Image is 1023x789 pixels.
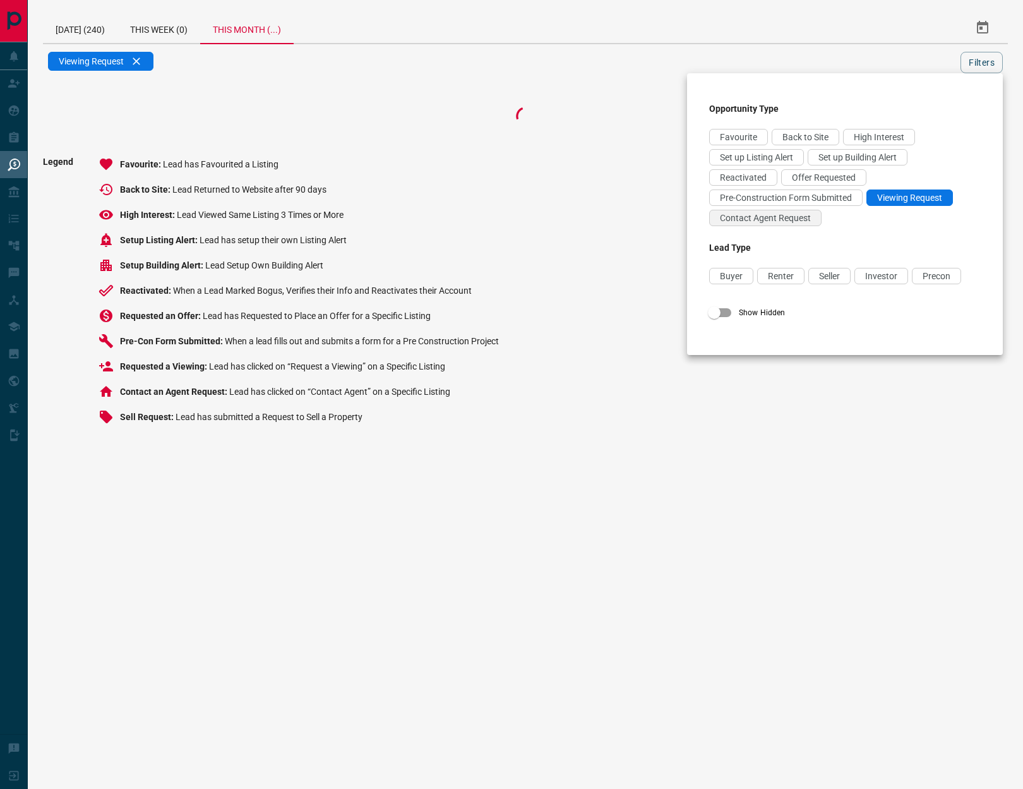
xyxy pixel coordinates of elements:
[792,172,856,183] span: Offer Requested
[720,193,852,203] span: Pre-Construction Form Submitted
[854,132,904,142] span: High Interest
[912,268,961,284] div: Precon
[709,104,981,114] h3: Opportunity Type
[843,129,915,145] div: High Interest
[720,132,757,142] span: Favourite
[768,271,794,281] span: Renter
[709,149,804,166] div: Set up Listing Alert
[709,169,777,186] div: Reactivated
[720,172,767,183] span: Reactivated
[772,129,839,145] div: Back to Site
[923,271,950,281] span: Precon
[709,268,753,284] div: Buyer
[865,271,897,281] span: Investor
[709,129,768,145] div: Favourite
[720,271,743,281] span: Buyer
[782,132,829,142] span: Back to Site
[818,152,897,162] span: Set up Building Alert
[866,190,953,206] div: Viewing Request
[877,193,942,203] span: Viewing Request
[739,307,785,318] span: Show Hidden
[808,149,907,166] div: Set up Building Alert
[819,271,840,281] span: Seller
[709,210,822,226] div: Contact Agent Request
[720,213,811,223] span: Contact Agent Request
[781,169,866,186] div: Offer Requested
[757,268,805,284] div: Renter
[808,268,851,284] div: Seller
[720,152,793,162] span: Set up Listing Alert
[709,190,863,206] div: Pre-Construction Form Submitted
[709,243,981,253] h3: Lead Type
[854,268,908,284] div: Investor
